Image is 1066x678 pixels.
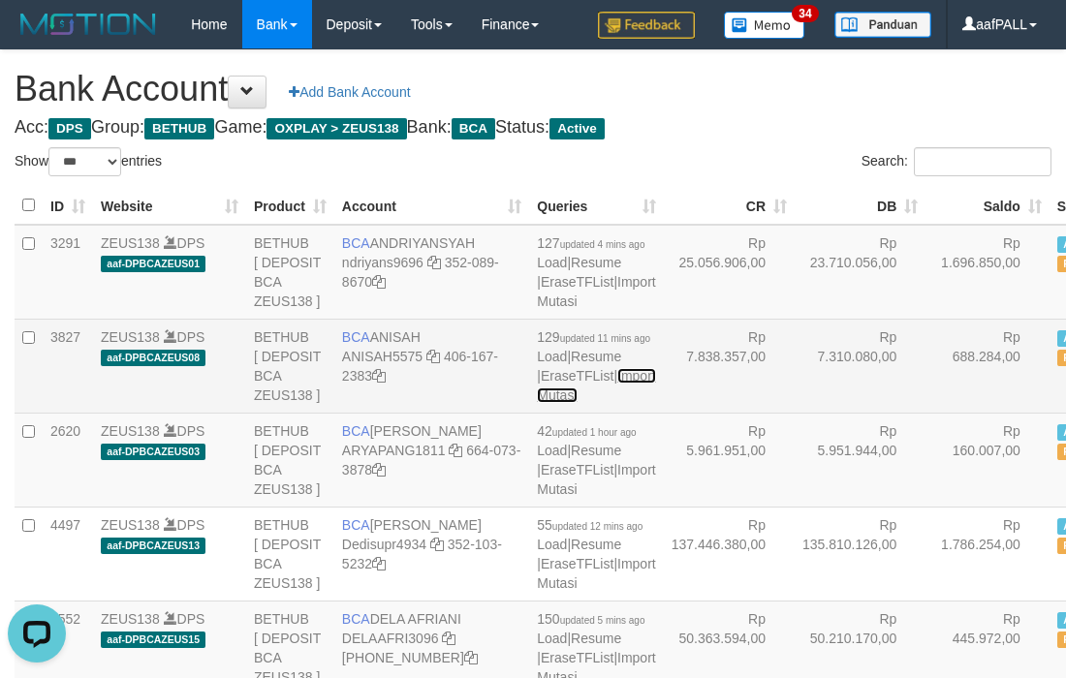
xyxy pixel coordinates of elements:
[571,443,621,458] a: Resume
[834,12,931,38] img: panduan.png
[571,255,621,270] a: Resume
[537,235,655,309] span: | | |
[15,147,162,176] label: Show entries
[342,611,370,627] span: BCA
[101,444,205,460] span: aaf-DPBCAZEUS03
[93,187,246,225] th: Website: activate to sort column ascending
[724,12,805,39] img: Button%20Memo.svg
[342,443,446,458] a: ARYAPANG1811
[15,70,1051,108] h1: Bank Account
[342,235,370,251] span: BCA
[334,507,529,601] td: [PERSON_NAME] 352-103-5232
[372,368,386,384] a: Copy 4061672383 to clipboard
[537,537,567,552] a: Load
[560,239,645,250] span: updated 4 mins ago
[101,538,205,554] span: aaf-DPBCAZEUS13
[101,235,160,251] a: ZEUS138
[342,255,423,270] a: ndriyans9696
[430,537,444,552] a: Copy Dedisupr4934 to clipboard
[537,329,655,403] span: | | |
[15,118,1051,138] h4: Acc: Group: Game: Bank: Status:
[541,462,613,478] a: EraseTFList
[48,118,91,139] span: DPS
[334,319,529,413] td: ANISAH 406-167-2383
[101,517,160,533] a: ZEUS138
[334,413,529,507] td: [PERSON_NAME] 664-073-3878
[537,611,644,627] span: 150
[537,274,655,309] a: Import Mutasi
[795,187,925,225] th: DB: activate to sort column ascending
[48,147,121,176] select: Showentries
[537,517,643,533] span: 55
[925,413,1050,507] td: Rp 160.007,00
[541,556,613,571] a: EraseTFList
[571,349,621,364] a: Resume
[442,631,455,646] a: Copy DELAAFRI3096 to clipboard
[664,319,795,413] td: Rp 7.838.357,00
[93,507,246,601] td: DPS
[427,255,441,270] a: Copy ndriyans9696 to clipboard
[925,225,1050,320] td: Rp 1.696.850,00
[664,225,795,320] td: Rp 25.056.906,00
[925,319,1050,413] td: Rp 688.284,00
[537,235,644,251] span: 127
[43,225,93,320] td: 3291
[541,368,613,384] a: EraseTFList
[449,443,462,458] a: Copy ARYAPANG1811 to clipboard
[537,329,650,345] span: 129
[541,650,613,665] a: EraseTFList
[664,507,795,601] td: Rp 137.446.380,00
[664,413,795,507] td: Rp 5.961.951,00
[795,507,925,601] td: Rp 135.810.126,00
[795,225,925,320] td: Rp 23.710.056,00
[537,423,636,439] span: 42
[246,507,334,601] td: BETHUB [ DEPOSIT BCA ZEUS138 ]
[537,462,655,497] a: Import Mutasi
[101,632,205,648] span: aaf-DPBCAZEUS15
[372,556,386,571] a: Copy 3521035232 to clipboard
[426,349,440,364] a: Copy ANISAH5575 to clipboard
[552,427,637,438] span: updated 1 hour ago
[560,615,645,626] span: updated 5 mins ago
[15,10,162,39] img: MOTION_logo.png
[537,443,567,458] a: Load
[93,225,246,320] td: DPS
[537,517,655,591] span: | | |
[43,507,93,601] td: 4497
[792,5,818,22] span: 34
[914,147,1051,176] input: Search:
[464,650,478,665] a: Copy 8692458639 to clipboard
[342,631,439,646] a: DELAAFRI3096
[537,556,655,591] a: Import Mutasi
[101,611,160,627] a: ZEUS138
[93,413,246,507] td: DPS
[144,118,214,139] span: BETHUB
[598,12,695,39] img: Feedback.jpg
[43,319,93,413] td: 3827
[266,118,406,139] span: OXPLAY > ZEUS138
[246,319,334,413] td: BETHUB [ DEPOSIT BCA ZEUS138 ]
[246,187,334,225] th: Product: activate to sort column ascending
[925,187,1050,225] th: Saldo: activate to sort column ascending
[571,537,621,552] a: Resume
[342,423,370,439] span: BCA
[43,187,93,225] th: ID: activate to sort column ascending
[246,225,334,320] td: BETHUB [ DEPOSIT BCA ZEUS138 ]
[537,255,567,270] a: Load
[342,349,423,364] a: ANISAH5575
[537,349,567,364] a: Load
[372,274,386,290] a: Copy 3520898670 to clipboard
[795,413,925,507] td: Rp 5.951.944,00
[334,225,529,320] td: ANDRIYANSYAH 352-089-8670
[529,187,663,225] th: Queries: activate to sort column ascending
[795,319,925,413] td: Rp 7.310.080,00
[549,118,605,139] span: Active
[537,423,655,497] span: | | |
[925,507,1050,601] td: Rp 1.786.254,00
[101,256,205,272] span: aaf-DPBCAZEUS01
[334,187,529,225] th: Account: activate to sort column ascending
[101,350,205,366] span: aaf-DPBCAZEUS08
[452,118,495,139] span: BCA
[537,631,567,646] a: Load
[862,147,1051,176] label: Search:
